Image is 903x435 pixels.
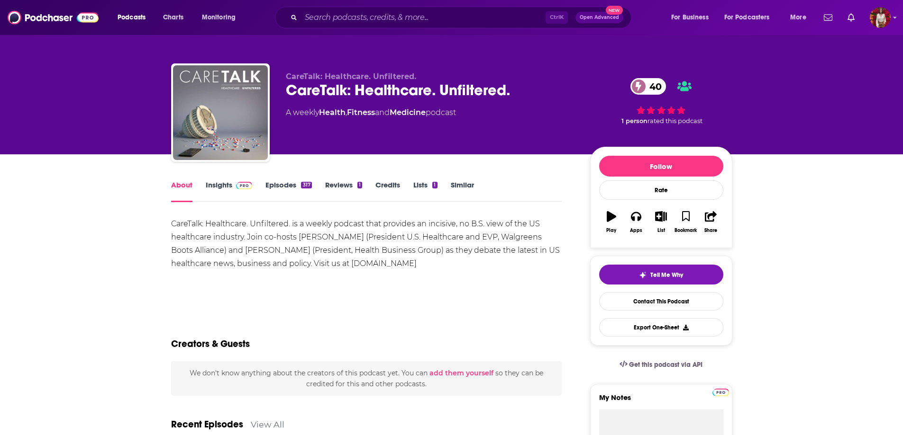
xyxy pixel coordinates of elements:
[251,419,284,429] a: View All
[630,78,666,95] a: 40
[718,10,784,25] button: open menu
[629,361,702,369] span: Get this podcast via API
[639,271,647,279] img: tell me why sparkle
[674,205,698,239] button: Bookmark
[301,10,546,25] input: Search podcasts, credits, & more...
[599,205,624,239] button: Play
[546,11,568,24] span: Ctrl K
[599,156,723,177] button: Follow
[432,182,437,188] div: 1
[599,265,723,284] button: tell me why sparkleTell Me Why
[704,228,717,233] div: Share
[648,117,702,124] span: rated this podcast
[286,107,456,118] div: A weekly podcast
[346,108,347,117] span: ,
[712,389,729,396] img: Podchaser Pro
[429,369,493,377] button: add them yourself
[870,7,891,28] img: User Profile
[301,182,311,188] div: 317
[375,108,390,117] span: and
[236,182,253,189] img: Podchaser Pro
[599,292,723,311] a: Contact This Podcast
[265,180,311,202] a: Episodes317
[413,180,437,202] a: Lists1
[163,11,183,24] span: Charts
[171,180,192,202] a: About
[111,10,158,25] button: open menu
[590,72,732,131] div: 40 1 personrated this podcast
[171,418,243,430] a: Recent Episodes
[157,10,189,25] a: Charts
[319,108,346,117] a: Health
[118,11,146,24] span: Podcasts
[606,228,616,233] div: Play
[698,205,723,239] button: Share
[630,228,642,233] div: Apps
[8,9,99,27] img: Podchaser - Follow, Share and Rate Podcasts
[202,11,236,24] span: Monitoring
[657,228,665,233] div: List
[724,11,770,24] span: For Podcasters
[640,78,666,95] span: 40
[284,7,640,28] div: Search podcasts, credits, & more...
[171,217,562,270] div: CareTalk: Healthcare. Unfiltered. is a weekly podcast that provides an incisive, no B.S. view of ...
[612,353,711,376] a: Get this podcast via API
[206,180,253,202] a: InsightsPodchaser Pro
[624,205,648,239] button: Apps
[870,7,891,28] span: Logged in as laurendelguidice
[784,10,818,25] button: open menu
[171,338,250,350] h2: Creators & Guests
[820,9,836,26] a: Show notifications dropdown
[190,369,543,388] span: We don't know anything about the creators of this podcast yet . You can so they can be credited f...
[712,387,729,396] a: Pro website
[347,108,375,117] a: Fitness
[844,9,858,26] a: Show notifications dropdown
[173,65,268,160] img: CareTalk: Healthcare. Unfiltered.
[575,12,623,23] button: Open AdvancedNew
[870,7,891,28] button: Show profile menu
[790,11,806,24] span: More
[286,72,416,81] span: CareTalk: Healthcare. Unfiltered.
[621,117,648,124] span: 1 person
[375,180,400,202] a: Credits
[580,15,619,20] span: Open Advanced
[325,180,362,202] a: Reviews1
[606,6,623,15] span: New
[390,108,426,117] a: Medicine
[675,228,697,233] div: Bookmark
[599,318,723,337] button: Export One-Sheet
[648,205,673,239] button: List
[665,10,721,25] button: open menu
[357,182,362,188] div: 1
[671,11,709,24] span: For Business
[195,10,248,25] button: open menu
[599,393,723,409] label: My Notes
[599,180,723,200] div: Rate
[650,271,683,279] span: Tell Me Why
[451,180,474,202] a: Similar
